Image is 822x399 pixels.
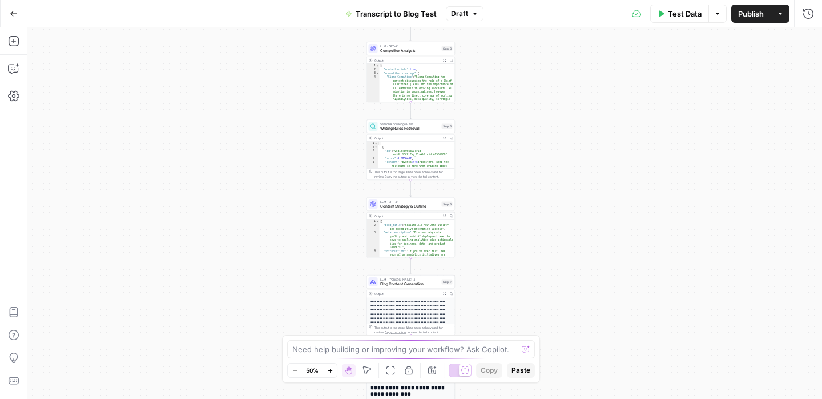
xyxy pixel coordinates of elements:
div: 1 [367,142,378,146]
div: 3 [367,149,378,157]
div: This output is too large & has been abbreviated for review. to view the full content. [374,325,453,334]
span: Content Strategy & Outline [380,204,440,209]
span: Publish [738,8,764,19]
g: Edge from step_2 to step_3 [410,25,412,41]
div: This output is too large & has been abbreviated for review. to view the full content. [374,170,453,179]
span: Toggle code folding, rows 1 through 7 [374,142,378,146]
div: 2 [367,68,380,72]
span: Test Data [668,8,702,19]
span: LLM · GPT-4.1 [380,199,440,204]
div: Output [374,292,440,296]
div: 2 [367,146,378,150]
span: Blog Content Generation [380,281,440,287]
span: LLM · [PERSON_NAME] 4 [380,277,440,282]
span: Copy the output [385,175,406,178]
g: Edge from step_3 to step_5 [410,102,412,119]
div: 2 [367,224,380,231]
div: 4 [367,75,380,113]
div: 1 [367,220,380,224]
div: Search Knowledge BaseWriting Rules RetrievalStep 5Output[ { "id":"vsdid:3905391:rid :xmiOLcYDCLlF... [366,119,455,180]
span: Toggle code folding, rows 3 through 7 [376,71,380,75]
div: Output [374,58,440,63]
div: Output [374,136,440,141]
div: 1 [367,64,380,68]
button: Transcript to Blog Test [339,5,444,23]
div: Step 6 [442,202,453,207]
span: Competitor Analysis [380,48,440,54]
span: Paste [511,365,530,376]
span: Transcript to Blog Test [356,8,437,19]
div: LLM · GPT-4.1Competitor AnalysisStep 3Output{ "content_exists":true, "competitor_coverage":{ "Sig... [366,42,455,102]
span: 50% [306,366,319,375]
div: LLM · GPT-4.1Content Strategy & OutlineStep 6Output{ "blog_title":"Scaling AI: How Data Quality a... [366,197,455,258]
div: Step 7 [442,280,453,285]
span: Search Knowledge Base [380,122,440,126]
div: Step 5 [442,124,453,129]
div: 4 [367,249,380,313]
button: Copy [476,363,502,378]
div: Step 3 [442,46,453,51]
span: Copy [481,365,498,376]
span: Toggle code folding, rows 1 through 72 [376,220,380,224]
button: Test Data [650,5,708,23]
div: 4 [367,157,378,161]
div: 3 [367,71,380,75]
span: Toggle code folding, rows 1 through 29 [376,64,380,68]
span: Toggle code folding, rows 2 through 6 [374,146,378,150]
div: Output [374,214,440,218]
div: 3 [367,231,380,250]
button: Publish [731,5,771,23]
span: Writing Rules Retrieval [380,126,440,131]
g: Edge from step_6 to step_7 [410,258,412,274]
g: Edge from step_5 to step_6 [410,180,412,197]
span: Draft [451,9,468,19]
span: Copy the output [385,330,406,334]
span: LLM · GPT-4.1 [380,44,440,49]
button: Draft [446,6,483,21]
button: Paste [507,363,535,378]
